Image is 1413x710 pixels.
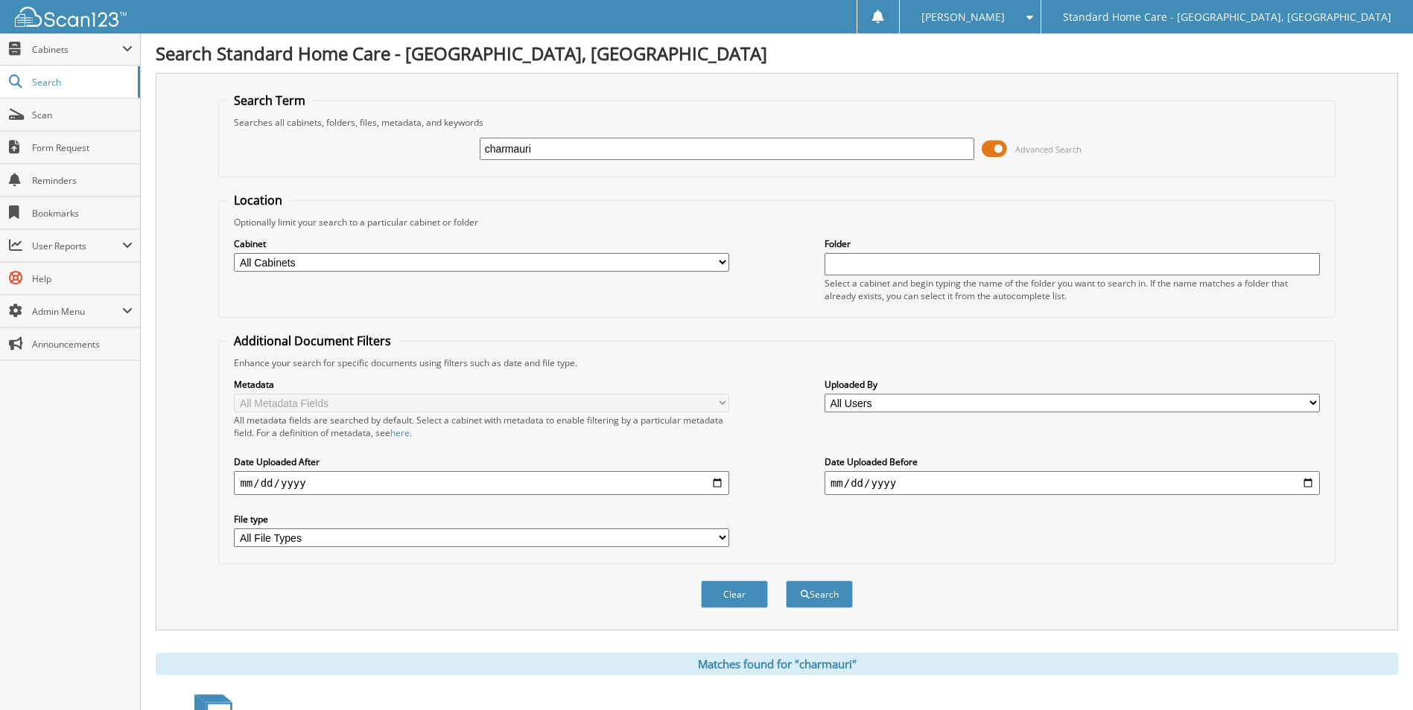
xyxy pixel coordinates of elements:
[226,356,1327,369] div: Enhance your search for specific documents using filters such as date and file type.
[1015,144,1082,155] span: Advanced Search
[32,305,122,318] span: Admin Menu
[32,76,130,89] span: Search
[234,455,729,468] label: Date Uploaded After
[825,277,1320,302] div: Select a cabinet and begin typing the name of the folder you want to search in. If the name match...
[32,272,133,285] span: Help
[234,378,729,391] label: Metadata
[825,237,1320,250] label: Folder
[921,13,1005,22] span: [PERSON_NAME]
[156,41,1398,65] h1: Search Standard Home Care - [GEOGRAPHIC_DATA], [GEOGRAPHIC_DATA]
[234,471,729,495] input: start
[390,426,410,439] a: here
[226,92,313,109] legend: Search Term
[32,43,122,56] span: Cabinets
[15,7,127,27] img: scan123-logo-white.svg
[156,653,1398,675] div: Matches found for "charmauri"
[234,237,729,250] label: Cabinet
[226,116,1327,129] div: Searches all cabinets, folders, files, metadata, and keywords
[32,141,133,154] span: Form Request
[701,581,768,608] button: Clear
[234,414,729,439] div: All metadata fields are searched by default. Select a cabinet with metadata to enable filtering b...
[825,455,1320,468] label: Date Uploaded Before
[32,338,133,351] span: Announcements
[32,174,133,187] span: Reminders
[234,513,729,525] label: File type
[825,471,1320,495] input: end
[226,216,1327,228] div: Optionally limit your search to a particular cabinet or folder
[32,240,122,252] span: User Reports
[1063,13,1391,22] span: Standard Home Care - [GEOGRAPHIC_DATA], [GEOGRAPHIC_DATA]
[32,207,133,220] span: Bookmarks
[226,192,290,208] legend: Location
[825,378,1320,391] label: Uploaded By
[226,333,399,349] legend: Additional Document Filters
[32,109,133,121] span: Scan
[786,581,853,608] button: Search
